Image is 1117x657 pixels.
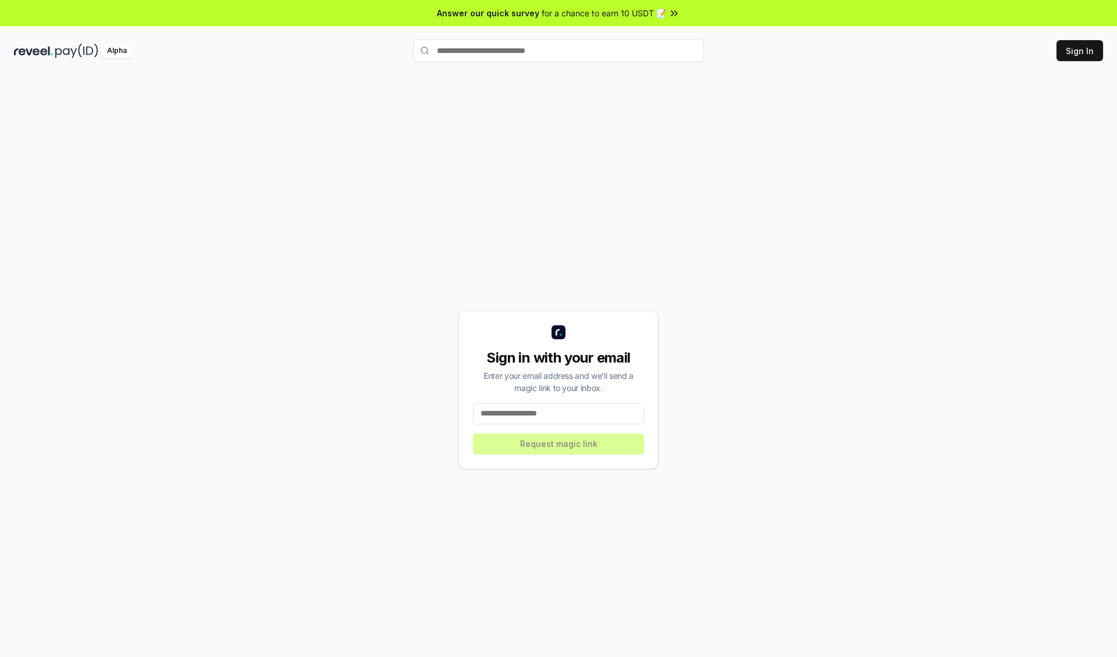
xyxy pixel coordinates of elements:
img: reveel_dark [14,44,53,58]
div: Sign in with your email [473,349,644,367]
div: Alpha [101,44,133,58]
span: for a chance to earn 10 USDT 📝 [542,7,666,19]
div: Enter your email address and we’ll send a magic link to your inbox. [473,370,644,394]
button: Sign In [1056,40,1103,61]
img: pay_id [55,44,98,58]
span: Answer our quick survey [437,7,539,19]
img: logo_small [552,325,565,339]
